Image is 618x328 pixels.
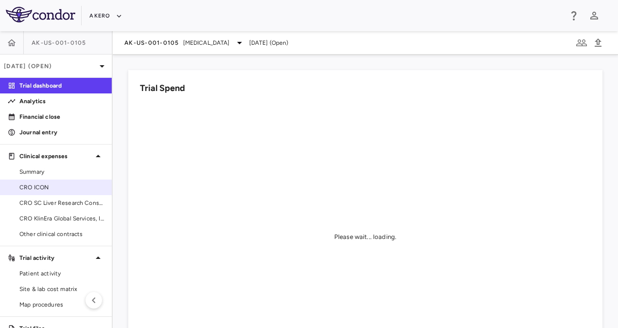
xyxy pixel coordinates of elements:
[19,112,104,121] p: Financial close
[334,233,396,241] div: Please wait... loading.
[19,269,104,278] span: Patient activity
[19,199,104,207] span: CRO SC Liver Research Consortium LLC
[249,38,289,47] span: [DATE] (Open)
[19,214,104,223] span: CRO KlinEra Global Services, Inc
[19,183,104,192] span: CRO ICON
[19,128,104,137] p: Journal entry
[19,230,104,238] span: Other clinical contracts
[19,81,104,90] p: Trial dashboard
[32,39,86,47] span: AK-US-001-0105
[19,300,104,309] span: Map procedures
[124,39,179,47] span: AK-US-001-0105
[140,82,185,95] h6: Trial Spend
[4,62,96,71] p: [DATE] (Open)
[19,167,104,176] span: Summary
[89,8,122,24] button: Akero
[19,285,104,293] span: Site & lab cost matrix
[19,97,104,106] p: Analytics
[19,254,92,262] p: Trial activity
[183,38,230,47] span: [MEDICAL_DATA]
[19,152,92,161] p: Clinical expenses
[6,7,75,22] img: logo-full-BYUhSk78.svg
